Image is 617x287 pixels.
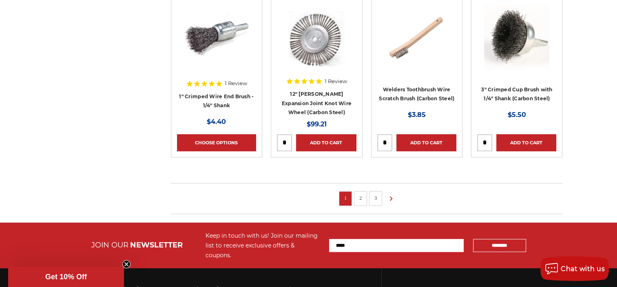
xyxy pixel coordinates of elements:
a: 12" [PERSON_NAME] Expansion Joint Knot Wire Wheel (Carbon Steel) [282,91,352,115]
span: Chat with us [561,265,605,273]
span: NEWSLETTER [130,241,183,249]
a: 1" Crimped Wire End Brush - 1/4" Shank [179,93,254,109]
a: Add to Cart [496,134,556,151]
div: Keep in touch with us! Join our mailing list to receive exclusive offers & coupons. [206,231,321,260]
img: 1" Crimped Wire End Brush - 1/4" Shank [184,4,249,70]
a: 1" Crimped Wire End Brush - 1/4" Shank [177,4,256,84]
span: $4.40 [207,118,226,126]
span: 1 Review [325,79,347,84]
span: $3.85 [408,111,426,119]
a: 3 [372,194,380,203]
img: Carbon Steel Welders Toothbrush [384,4,449,70]
div: Get 10% OffClose teaser [8,267,124,287]
img: Crimped Wire Cup Brush with Shank [484,4,549,70]
button: Close teaser [122,260,130,268]
a: 2 [356,194,365,203]
a: Choose Options [177,134,256,151]
img: 12" Expansion Joint Wire Wheel [278,11,355,70]
a: Carbon Steel Welders Toothbrush [377,4,456,84]
a: 3" Crimped Cup Brush with 1/4" Shank (Carbon Steel) [481,86,552,102]
a: Add to Cart [296,134,356,151]
span: $99.21 [307,120,327,128]
a: Crimped Wire Cup Brush with Shank [477,4,556,84]
button: Chat with us [540,256,609,281]
span: Get 10% Off [45,273,87,281]
a: 12" Expansion Joint Wire Wheel [277,4,356,84]
span: JOIN OUR [91,241,128,249]
span: 1 Review [225,81,247,86]
a: Add to Cart [396,134,456,151]
a: Welders Toothbrush Wire Scratch Brush (Carbon Steel) [379,86,454,102]
a: 1 [341,194,349,203]
span: $5.50 [508,111,526,119]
